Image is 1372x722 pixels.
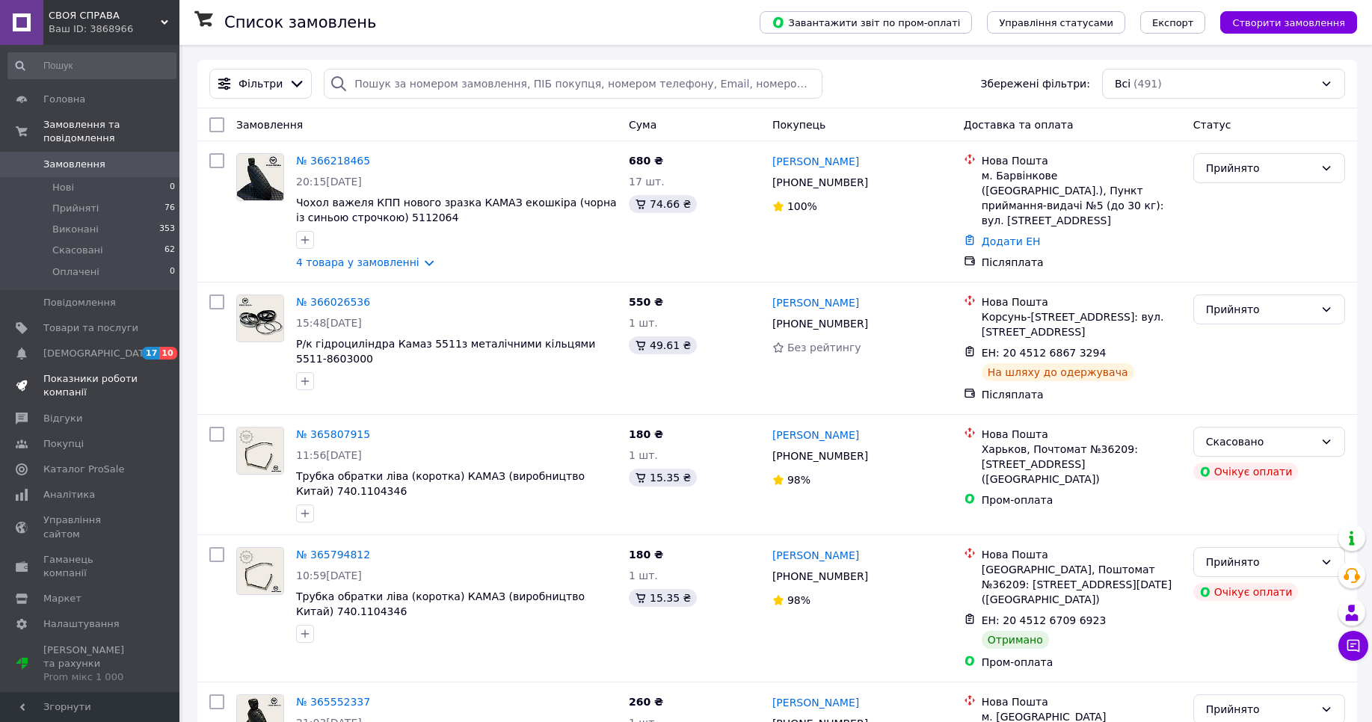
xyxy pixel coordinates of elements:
[1206,433,1314,450] div: Скасовано
[43,321,138,335] span: Товари та послуги
[296,197,617,223] span: Чохол важеля КПП нового зразка КАМАЗ екошкіра (чорна із синьою строчкою) 5112064
[772,548,859,563] a: [PERSON_NAME]
[49,9,161,22] span: СВОЯ СПРАВА
[982,235,1041,247] a: Додати ЕН
[1206,554,1314,570] div: Прийнято
[629,469,697,487] div: 15.35 ₴
[787,594,810,606] span: 98%
[164,244,175,257] span: 62
[629,428,663,440] span: 180 ₴
[296,296,370,308] a: № 366026536
[170,181,175,194] span: 0
[787,200,817,212] span: 100%
[629,336,697,354] div: 49.61 ₴
[982,442,1181,487] div: Харьков, Почтомат №36209: [STREET_ADDRESS] ([GEOGRAPHIC_DATA])
[629,195,697,213] div: 74.66 ₴
[296,549,370,561] a: № 365794812
[1206,160,1314,176] div: Прийнято
[629,119,656,131] span: Cума
[964,119,1074,131] span: Доставка та оплата
[982,614,1107,626] span: ЕН: 20 4512 6709 6923
[159,347,176,360] span: 10
[787,342,861,354] span: Без рейтингу
[236,119,303,131] span: Замовлення
[239,76,283,91] span: Фільтри
[52,244,103,257] span: Скасовані
[296,176,362,188] span: 20:15[DATE]
[1338,631,1368,661] button: Чат з покупцем
[982,562,1181,607] div: [GEOGRAPHIC_DATA], Поштомат №36209: [STREET_ADDRESS][DATE] ([GEOGRAPHIC_DATA])
[43,670,138,684] div: Prom мікс 1 000
[43,644,138,685] span: [PERSON_NAME] та рахунки
[629,589,697,607] div: 15.35 ₴
[772,154,859,169] a: [PERSON_NAME]
[296,696,370,708] a: № 365552337
[224,13,376,31] h1: Список замовлень
[982,309,1181,339] div: Корсунь-[STREET_ADDRESS]: вул. [STREET_ADDRESS]
[49,22,179,36] div: Ваш ID: 3868966
[237,548,283,594] img: Фото товару
[769,313,871,334] div: [PHONE_NUMBER]
[237,428,283,474] img: Фото товару
[52,223,99,236] span: Виконані
[296,590,585,617] a: Трубка обратки ліва (коротка) КАМАЗ (виробництво Китай) 740.1104346
[982,347,1107,359] span: ЕН: 20 4512 6867 3294
[1206,301,1314,318] div: Прийнято
[43,437,84,451] span: Покупці
[629,549,663,561] span: 180 ₴
[982,255,1181,270] div: Післяплата
[629,449,658,461] span: 1 шт.
[43,347,154,360] span: [DEMOGRAPHIC_DATA]
[760,11,972,34] button: Завантажити звіт по пром-оплаті
[987,11,1125,34] button: Управління статусами
[772,295,859,310] a: [PERSON_NAME]
[1140,11,1206,34] button: Експорт
[772,16,960,29] span: Завантажити звіт по пром-оплаті
[629,296,663,308] span: 550 ₴
[772,428,859,442] a: [PERSON_NAME]
[629,317,658,329] span: 1 шт.
[7,52,176,79] input: Пошук
[1232,17,1345,28] span: Створити замовлення
[52,202,99,215] span: Прийняті
[296,570,362,581] span: 10:59[DATE]
[1206,701,1314,718] div: Прийнято
[43,592,81,605] span: Маркет
[982,294,1181,309] div: Нова Пошта
[982,655,1181,670] div: Пром-оплата
[1220,11,1357,34] button: Створити замовлення
[982,427,1181,442] div: Нова Пошта
[982,153,1181,168] div: Нова Пошта
[629,570,658,581] span: 1 шт.
[982,493,1181,507] div: Пром-оплата
[43,513,138,540] span: Управління сайтом
[1193,463,1299,481] div: Очікує оплати
[981,76,1090,91] span: Збережені фільтри:
[236,294,284,342] a: Фото товару
[296,338,595,365] a: Р/к гідроциліндра Камаз 5511з металічними кільцями 5511-8603000
[237,154,283,200] img: Фото товару
[43,412,82,425] span: Відгуки
[296,470,585,497] a: Трубка обратки ліва (коротка) КАМАЗ (виробництво Китай) 740.1104346
[769,172,871,193] div: [PHONE_NUMBER]
[1205,16,1357,28] a: Створити замовлення
[772,695,859,710] a: [PERSON_NAME]
[999,17,1113,28] span: Управління статусами
[164,202,175,215] span: 76
[629,155,663,167] span: 680 ₴
[982,631,1049,649] div: Отримано
[43,158,105,171] span: Замовлення
[296,428,370,440] a: № 365807915
[236,427,284,475] a: Фото товару
[296,449,362,461] span: 11:56[DATE]
[982,387,1181,402] div: Післяплата
[296,317,362,329] span: 15:48[DATE]
[1193,119,1231,131] span: Статус
[43,463,124,476] span: Каталог ProSale
[1115,76,1130,91] span: Всі
[769,445,871,466] div: [PHONE_NUMBER]
[52,265,99,279] span: Оплачені
[296,155,370,167] a: № 366218465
